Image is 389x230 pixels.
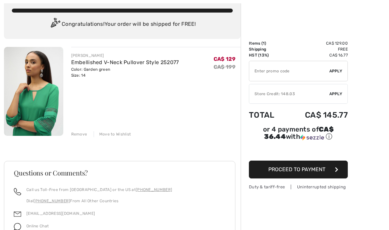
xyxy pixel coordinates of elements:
span: CA$ 36.44 [264,125,334,140]
div: Move to Wishlist [94,131,131,137]
img: call [14,188,21,195]
a: Embellished V-Neck Pullover Style 252077 [71,59,179,65]
td: Items ( ) [249,40,286,46]
td: Total [249,104,286,126]
p: Call us Toll-Free from [GEOGRAPHIC_DATA] or the US at [26,187,172,193]
span: Proceed to Payment [268,166,325,172]
td: CA$ 145.77 [286,104,348,126]
div: Remove [71,131,87,137]
span: Apply [329,68,343,74]
td: CA$ 16.77 [286,52,348,58]
iframe: PayPal-paypal [249,143,348,158]
div: or 4 payments of with [249,126,348,141]
td: Shipping [249,46,286,52]
img: Congratulation2.svg [48,18,62,31]
img: Sezzle [300,134,324,140]
td: HST (13%) [249,52,286,58]
span: CA$ 129 [214,56,235,62]
button: Proceed to Payment [249,161,348,178]
input: Promo code [249,61,329,81]
a: [EMAIL_ADDRESS][DOMAIN_NAME] [26,211,95,216]
div: Store Credit: 148.03 [249,91,329,97]
a: [PHONE_NUMBER] [136,187,172,192]
div: Duty & tariff-free | Uninterrupted shipping [249,184,348,190]
div: [PERSON_NAME] [71,53,179,58]
span: 1 [263,41,265,46]
p: Dial From All Other Countries [26,198,172,204]
span: Online Chat [26,224,49,228]
img: Embellished V-Neck Pullover Style 252077 [4,47,63,136]
h3: Questions or Comments? [14,170,225,176]
div: Color: Garden green Size: 14 [71,66,179,78]
span: Apply [329,91,343,97]
div: Congratulations! Your order will be shipped for FREE! [12,18,233,31]
img: email [14,211,21,218]
a: [PHONE_NUMBER] [34,199,70,203]
s: CA$ 199 [214,64,235,70]
td: CA$ 129.00 [286,40,348,46]
div: or 4 payments ofCA$ 36.44withSezzle Click to learn more about Sezzle [249,126,348,143]
td: Free [286,46,348,52]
